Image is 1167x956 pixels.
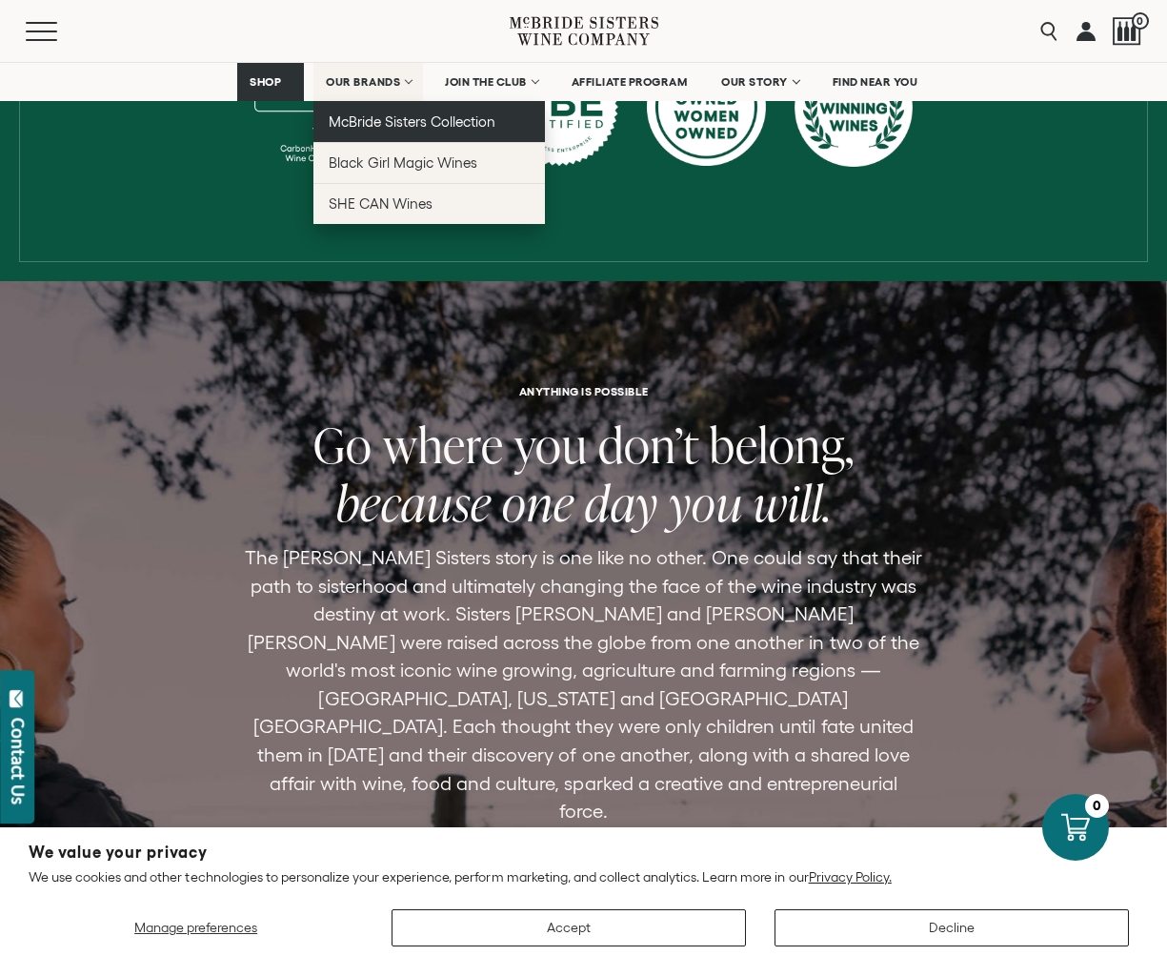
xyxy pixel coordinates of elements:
[445,75,527,89] span: JOIN THE CLUB
[29,868,1138,885] p: We use cookies and other technologies to personalize your experience, perform marketing, and coll...
[313,183,545,224] a: SHE CAN Wines
[809,869,892,885] a: Privacy Policy.
[329,154,477,171] span: Black Girl Magic Wines
[820,63,931,101] a: FIND NEAR YOU
[585,470,658,536] span: day
[326,75,400,89] span: OUR BRANDS
[329,195,433,212] span: SHE CAN Wines
[775,909,1129,946] button: Decline
[433,63,550,101] a: JOIN THE CLUB
[29,909,363,946] button: Manage preferences
[383,412,504,478] span: where
[519,385,649,397] h6: ANYTHING IS POSSIBLE
[250,75,282,89] span: SHOP
[9,718,28,804] div: Contact Us
[392,909,746,946] button: Accept
[313,101,545,142] a: McBride Sisters Collection
[134,920,257,935] span: Manage preferences
[572,75,688,89] span: AFFILIATE PROGRAM
[833,75,918,89] span: FIND NEAR YOU
[237,63,304,101] a: SHOP
[709,63,811,101] a: OUR STORY
[1085,794,1109,818] div: 0
[669,470,743,536] span: you
[313,142,545,183] a: Black Girl Magic Wines
[502,470,574,536] span: one
[1132,12,1149,30] span: 0
[514,412,588,478] span: you
[313,63,423,101] a: OUR BRANDS
[336,470,492,536] span: because
[329,113,496,130] span: McBride Sisters Collection
[754,470,832,536] span: will.
[721,75,788,89] span: OUR STORY
[245,544,923,825] p: The [PERSON_NAME] Sisters story is one like no other. One could say that their path to sisterhood...
[29,844,1138,861] h2: We value your privacy
[313,412,372,478] span: Go
[598,412,699,478] span: don’t
[710,412,855,478] span: belong,
[559,63,700,101] a: AFFILIATE PROGRAM
[26,22,94,41] button: Mobile Menu Trigger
